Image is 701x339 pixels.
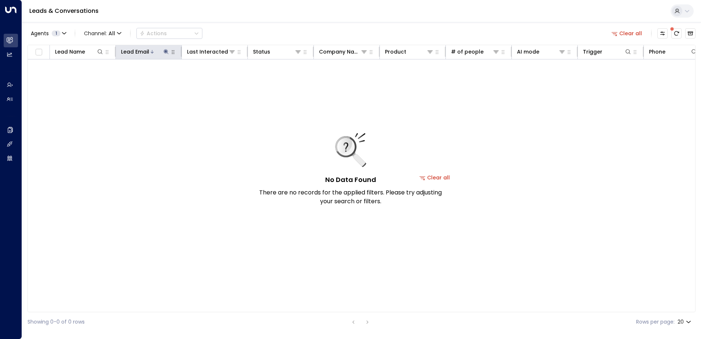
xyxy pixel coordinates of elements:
[29,7,99,15] a: Leads & Conversations
[187,47,236,56] div: Last Interacted
[253,47,270,56] div: Status
[385,47,406,56] div: Product
[121,47,149,56] div: Lead Email
[671,28,682,39] span: There are new threads available. Refresh the grid to view the latest updates.
[657,28,668,39] button: Customize
[636,318,675,326] label: Rows per page:
[109,30,115,36] span: All
[31,31,49,36] span: Agents
[52,30,60,36] span: 1
[451,47,484,56] div: # of people
[27,28,69,39] button: Agents1
[55,47,104,56] div: Lead Name
[136,28,202,39] div: Button group with a nested menu
[517,47,566,56] div: AI mode
[81,28,124,39] button: Channel:All
[81,28,124,39] span: Channel:
[259,188,442,206] p: There are no records for the applied filters. Please try adjusting your search or filters.
[319,47,368,56] div: Company Name
[140,30,167,37] div: Actions
[55,47,85,56] div: Lead Name
[678,317,693,327] div: 20
[253,47,302,56] div: Status
[34,48,43,57] span: Toggle select all
[121,47,170,56] div: Lead Email
[583,47,632,56] div: Trigger
[27,318,85,326] div: Showing 0-0 of 0 rows
[609,28,645,39] button: Clear all
[349,317,372,327] nav: pagination navigation
[451,47,500,56] div: # of people
[136,28,202,39] button: Actions
[187,47,228,56] div: Last Interacted
[649,47,665,56] div: Phone
[325,175,376,185] h5: No Data Found
[385,47,434,56] div: Product
[583,47,602,56] div: Trigger
[685,28,696,39] button: Archived Leads
[517,47,539,56] div: AI mode
[319,47,360,56] div: Company Name
[649,47,698,56] div: Phone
